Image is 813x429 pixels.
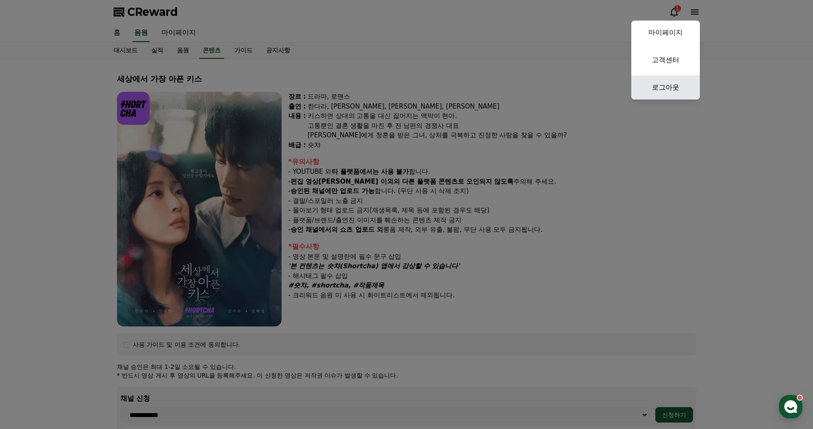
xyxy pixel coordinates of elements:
[631,76,700,100] a: 로그아웃
[111,272,165,293] a: 설정
[78,285,89,292] span: 대화
[631,21,700,100] button: 마이페이지 고객센터 로그아웃
[27,285,32,292] span: 홈
[631,21,700,45] a: 마이페이지
[3,272,57,293] a: 홈
[132,285,143,292] span: 설정
[57,272,111,293] a: 대화
[631,48,700,72] a: 고객센터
